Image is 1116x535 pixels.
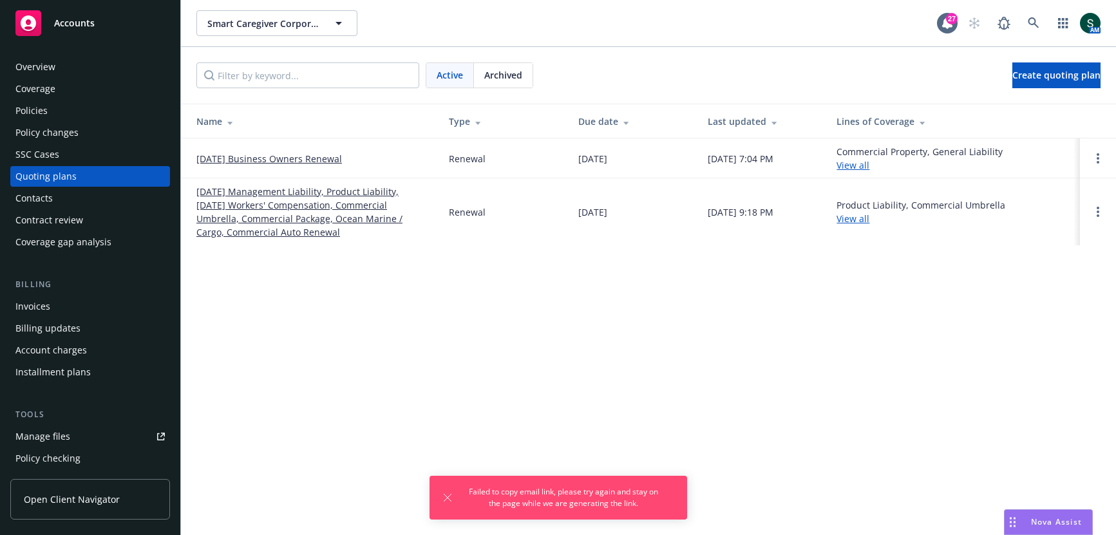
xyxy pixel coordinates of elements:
span: Smart Caregiver Corporation [207,17,319,30]
a: Account charges [10,340,170,361]
a: Report a Bug [991,10,1017,36]
a: Billing updates [10,318,170,339]
span: Accounts [54,18,95,28]
div: Policies [15,100,48,121]
a: Coverage [10,79,170,99]
div: Drag to move [1005,510,1021,534]
div: Name [196,115,428,128]
a: Open options [1090,151,1106,166]
a: View all [837,212,869,225]
img: photo [1080,13,1101,33]
div: 27 [946,13,958,24]
div: Coverage [15,79,55,99]
div: Billing updates [15,318,80,339]
div: Type [449,115,558,128]
span: Open Client Navigator [24,493,120,506]
div: Account charges [15,340,87,361]
div: [DATE] 7:04 PM [708,152,773,165]
div: Billing [10,278,170,291]
div: [DATE] [578,152,607,165]
div: Manage files [15,426,70,447]
a: Manage files [10,426,170,447]
div: Product Liability, Commercial Umbrella [837,198,1005,225]
div: Coverage gap analysis [15,232,111,252]
a: Open options [1090,204,1106,220]
a: View all [837,159,869,171]
div: Lines of Coverage [837,115,1070,128]
input: Filter by keyword... [196,62,419,88]
a: Overview [10,57,170,77]
a: [DATE] Business Owners Renewal [196,152,342,165]
a: Accounts [10,5,170,41]
div: Commercial Property, General Liability [837,145,1003,172]
a: Quoting plans [10,166,170,187]
span: Failed to copy email link, please try again and stay on the page while we are generating the link. [466,486,661,509]
div: Renewal [449,152,486,165]
div: Due date [578,115,687,128]
div: [DATE] 9:18 PM [708,205,773,219]
button: Nova Assist [1004,509,1093,535]
span: Archived [484,68,522,82]
div: Quoting plans [15,166,77,187]
div: Invoices [15,296,50,317]
a: [DATE] Management Liability, Product Liability, [DATE] Workers' Compensation, Commercial Umbrella... [196,185,428,239]
button: Smart Caregiver Corporation [196,10,357,36]
a: Coverage gap analysis [10,232,170,252]
a: Policy changes [10,122,170,143]
div: Installment plans [15,362,91,382]
div: SSC Cases [15,144,59,165]
a: Search [1021,10,1046,36]
a: Contract review [10,210,170,230]
div: Policy checking [15,448,80,469]
a: Contacts [10,188,170,209]
div: [DATE] [578,205,607,219]
div: Tools [10,408,170,421]
div: Policy changes [15,122,79,143]
div: Overview [15,57,55,77]
a: Policies [10,100,170,121]
a: Start snowing [961,10,987,36]
a: Installment plans [10,362,170,382]
a: Switch app [1050,10,1076,36]
a: Create quoting plan [1012,62,1101,88]
div: Last updated [708,115,817,128]
div: Contacts [15,188,53,209]
span: Active [437,68,463,82]
button: Dismiss notification [440,490,455,505]
div: Contract review [15,210,83,230]
a: Invoices [10,296,170,317]
span: Create quoting plan [1012,69,1101,81]
a: SSC Cases [10,144,170,165]
span: Nova Assist [1031,516,1082,527]
a: Policy checking [10,448,170,469]
div: Renewal [449,205,486,219]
